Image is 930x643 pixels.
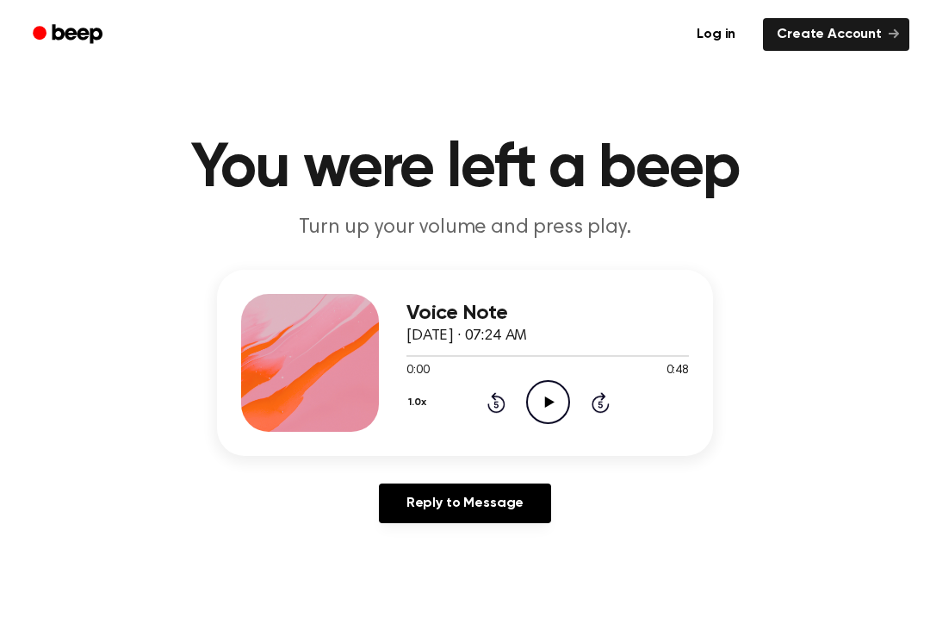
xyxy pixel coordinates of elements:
[763,18,909,51] a: Create Account
[134,214,796,242] p: Turn up your volume and press play.
[666,362,689,380] span: 0:48
[406,388,432,417] button: 1.0x
[679,15,753,54] a: Log in
[406,302,689,325] h3: Voice Note
[24,138,906,200] h1: You were left a beep
[406,328,527,344] span: [DATE] · 07:24 AM
[379,484,551,523] a: Reply to Message
[406,362,429,380] span: 0:00
[21,18,118,52] a: Beep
